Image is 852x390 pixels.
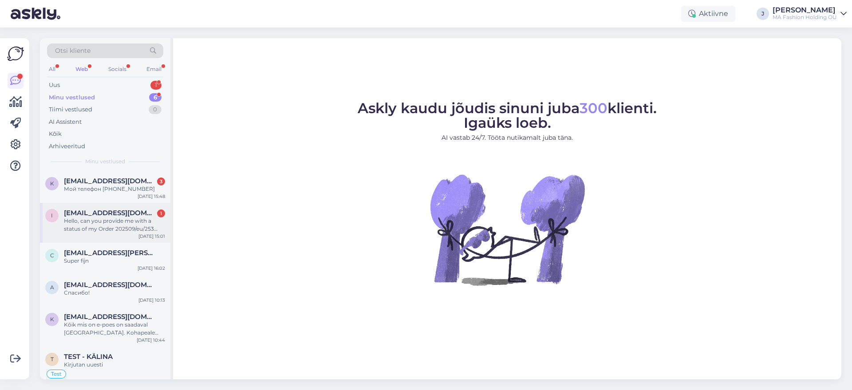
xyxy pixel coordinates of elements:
div: Arhiveeritud [49,142,85,151]
div: [DATE] 15:48 [138,193,165,200]
div: [DATE] 15:01 [138,233,165,240]
div: 0 [149,105,162,114]
div: [DATE] 16:02 [138,265,165,272]
span: kortan64@bk.ru [64,177,156,185]
a: [PERSON_NAME]MA Fashion Holding OÜ [773,7,847,21]
div: MA Fashion Holding OÜ [773,14,837,21]
div: Minu vestlused [49,93,95,102]
span: Test [51,371,62,377]
div: Hello, can you provide me with a status of my Order 202509/eu/253 from [DATE]? Thank you! [64,217,165,233]
span: K [50,316,54,323]
span: i [51,212,53,219]
img: Askly Logo [7,45,24,62]
div: [PERSON_NAME] [773,7,837,14]
div: 3 [157,177,165,185]
div: J [757,8,769,20]
div: Uus [49,81,60,90]
div: [DATE] 10:13 [138,297,165,303]
div: 1 [150,81,162,90]
span: A [50,284,54,291]
span: C [50,252,54,259]
div: [DATE] 10:44 [137,337,165,343]
div: 6 [149,93,162,102]
div: Tiimi vestlused [49,105,92,114]
span: 300 [580,99,607,117]
div: AI Assistent [49,118,82,126]
div: Socials [106,63,128,75]
span: C.terpstra@gmail.com [64,249,156,257]
span: k [50,180,54,187]
div: Мой телефон [PHONE_NUMBER] [64,185,165,193]
div: Aktiivne [681,6,735,22]
span: T [51,356,54,362]
div: Kirjutan uuesti [64,361,165,369]
span: TEST - KÄLINA [64,353,113,361]
span: Minu vestlused [85,158,125,165]
span: Karmen.pyriit@gmail.com [64,313,156,321]
span: Otsi kliente [55,46,91,55]
div: Email [145,63,163,75]
div: Super fijn [64,257,165,265]
span: iveto_rfans@abv.bg [64,209,156,217]
p: AI vastab 24/7. Tööta nutikamalt juba täna. [358,133,657,142]
div: Спасибо! [64,289,165,297]
div: Kõik [49,130,62,138]
span: Askly kaudu jõudis sinuni juba klienti. Igaüks loeb. [358,99,657,131]
span: Alina0gnatiuk@gmail.com [64,281,156,289]
img: No Chat active [427,150,587,309]
div: Kõik mis on e-poes on saadaval [GEOGRAPHIC_DATA]. Kohapeale tulla ei saa, kuid on [PERSON_NAME] v... [64,321,165,337]
div: 1 [157,209,165,217]
div: Web [74,63,90,75]
div: All [47,63,57,75]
